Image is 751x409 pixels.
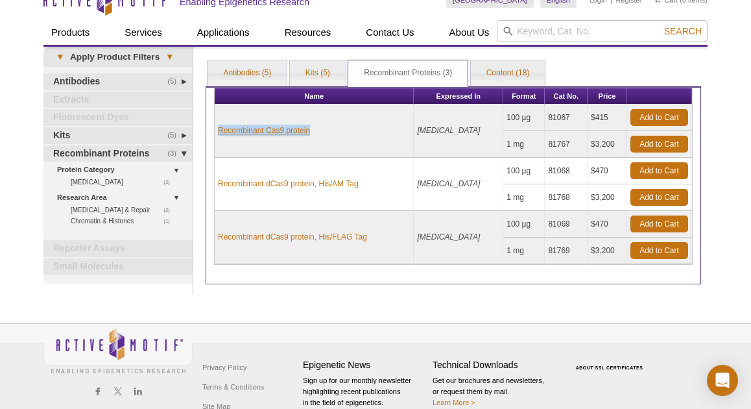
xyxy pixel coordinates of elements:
span: ▾ [160,51,180,63]
a: Products [43,20,97,45]
a: Privacy Policy [199,358,250,377]
a: (5)Antibodies [43,73,193,90]
a: Resources [277,20,339,45]
span: (5) [167,73,184,90]
td: 81068 [545,158,588,184]
a: Fluorescent Dyes [43,109,193,126]
table: Click to Verify - This site chose Symantec SSL for secure e-commerce and confidential communicati... [562,347,660,375]
a: Protein Category [57,163,185,177]
td: $415 [588,105,627,131]
td: 81067 [545,105,588,131]
a: Content (18) [471,60,545,86]
th: Price [588,88,627,105]
a: Add to Cart [630,216,688,232]
a: Add to Cart [630,109,688,126]
a: (2)[MEDICAL_DATA] [71,177,177,188]
i: [MEDICAL_DATA] [417,179,480,188]
span: (3) [167,145,184,162]
p: Get our brochures and newsletters, or request them by mail. [433,375,556,408]
span: ▾ [50,51,70,63]
a: Recombinant dCas9 protein, His/FLAG Tag [218,231,367,243]
i: [MEDICAL_DATA] [417,126,480,135]
th: Name [215,88,414,105]
i: [MEDICAL_DATA] [417,232,480,242]
td: 1 mg [503,131,545,158]
td: $3,200 [588,184,627,211]
a: ABOUT SSL CERTIFICATES [576,366,643,370]
td: $470 [588,211,627,238]
td: $3,200 [588,131,627,158]
td: 1 mg [503,184,545,211]
a: Small Molecules [43,258,193,275]
a: (5)Kits [43,127,193,144]
a: Contact Us [358,20,422,45]
h4: Epigenetic News [303,360,426,371]
td: 81069 [545,211,588,238]
a: Add to Cart [630,189,688,206]
a: Research Area [57,191,185,204]
td: 81768 [545,184,588,211]
a: Terms & Conditions [199,377,267,397]
td: 81769 [545,238,588,264]
a: (1)Chromatin & Histones [71,216,177,227]
span: (5) [167,127,184,144]
a: Applications [189,20,257,45]
span: (2) [163,204,177,216]
img: Active Motif, [43,324,193,377]
a: Add to Cart [630,242,688,259]
a: Recombinant dCas9 protein, His/AM Tag [218,178,359,190]
a: Recombinant Cas9 protein [218,125,310,136]
a: Learn More > [433,399,475,406]
td: $470 [588,158,627,184]
a: Kits (5) [290,60,346,86]
button: Search [660,25,706,37]
a: (2)[MEDICAL_DATA] & Repair [71,204,177,216]
h4: Technical Downloads [433,360,556,371]
span: (2) [163,177,177,188]
span: (1) [163,216,177,227]
a: Services [117,20,170,45]
th: Expressed In [414,88,503,105]
td: 100 µg [503,211,545,238]
td: 81767 [545,131,588,158]
input: Keyword, Cat. No. [497,20,708,42]
th: Format [503,88,545,105]
td: $3,200 [588,238,627,264]
div: Open Intercom Messenger [707,365,738,396]
span: Search [664,26,702,36]
a: Antibodies (5) [208,60,287,86]
th: Cat No. [545,88,588,105]
a: Reporter Assays [43,240,193,257]
a: About Us [442,20,497,45]
td: 100 µg [503,158,545,184]
td: 100 µg [503,105,545,131]
a: Extracts [43,92,193,108]
a: (3)Recombinant Proteins [43,145,193,162]
a: Add to Cart [630,162,688,179]
td: 1 mg [503,238,545,264]
a: Recombinant Proteins (3) [348,60,468,86]
a: Add to Cart [630,136,688,153]
a: ▾Apply Product Filters▾ [43,47,193,68]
